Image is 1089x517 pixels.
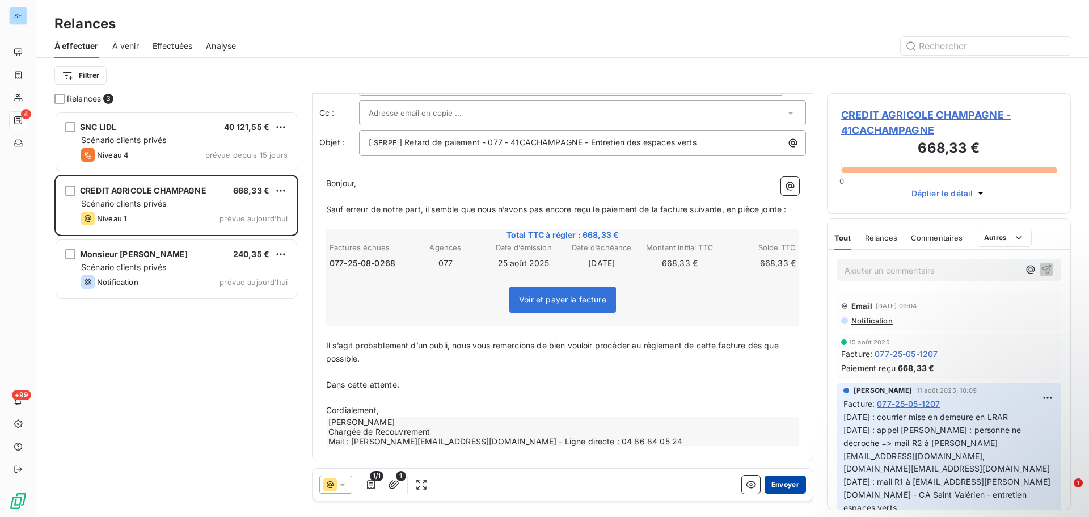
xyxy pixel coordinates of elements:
span: 077-25-08-0268 [330,258,395,269]
span: Il s’agit probablement d’un oubli, nous vous remercions de bien vouloir procéder au règlement de ... [326,341,781,363]
span: Paiement reçu [841,362,896,374]
span: À effectuer [54,40,99,52]
td: 668,33 € [719,257,796,270]
span: Scénario clients privés [81,262,166,272]
span: Niveau 4 [97,150,129,159]
span: CREDIT AGRICOLE CHAMPAGNE [80,186,206,195]
img: Logo LeanPay [9,492,27,510]
iframe: Intercom live chat [1050,478,1078,506]
span: Bonjour, [326,178,356,188]
span: [PERSON_NAME] [854,385,912,396]
span: Monsieur [PERSON_NAME] [80,249,188,259]
td: 25 août 2025 [485,257,562,270]
th: Date d’émission [485,242,562,254]
span: [DATE] 09:04 [876,302,917,309]
div: grid [54,111,298,517]
button: Déplier le détail [908,187,990,200]
span: 15 août 2025 [849,339,890,346]
span: SERPE [372,137,399,150]
span: Tout [834,233,851,242]
button: Envoyer [765,476,806,494]
span: À venir [112,40,139,52]
span: 077-25-05-1207 [877,398,940,410]
span: 1 [396,471,406,481]
th: Solde TTC [719,242,796,254]
span: 11 août 2025, 10:09 [917,387,977,394]
span: Déplier le détail [911,187,973,199]
span: 0 [839,176,844,186]
span: 668,33 € [233,186,269,195]
span: Voir et payer la facture [519,295,606,304]
button: Autres [977,229,1032,247]
span: prévue aujourd’hui [220,278,288,287]
th: Montant initial TTC [641,242,719,254]
th: Agences [407,242,484,254]
span: SNC LIDL [80,122,116,132]
iframe: Intercom notifications message [862,407,1089,486]
span: prévue aujourd’hui [220,214,288,223]
span: Scénario clients privés [81,135,166,145]
span: 077-25-05-1207 [875,348,938,360]
span: 240,35 € [233,249,269,259]
span: Cordialement, [326,405,379,415]
td: 077 [407,257,484,270]
span: +99 [12,390,31,400]
span: 4 [21,109,31,119]
span: Scénario clients privés [81,199,166,208]
input: Rechercher [901,37,1071,55]
div: SE [9,7,27,25]
span: Total TTC à régler : 668,33 € [328,229,797,241]
span: Objet : [319,137,345,147]
span: 3 [103,94,113,104]
h3: Relances [54,14,116,34]
span: Notification [97,278,138,287]
span: [ [369,137,372,147]
span: 668,33 € [898,362,934,374]
span: Facture : [843,398,875,410]
td: [DATE] [563,257,640,270]
span: Niveau 1 [97,214,126,223]
span: Effectuées [153,40,193,52]
span: Email [851,301,872,310]
span: Notification [850,316,893,325]
span: 1 [1074,478,1083,487]
span: Facture : [841,348,872,360]
span: Relances [865,233,897,242]
span: CREDIT AGRICOLE CHAMPAGNE - 41CACHAMPAGNE [841,107,1057,138]
span: 40 121,55 € [224,122,269,132]
button: Filtrer [54,66,107,85]
span: prévue depuis 15 jours [205,150,288,159]
span: Analyse [206,40,236,52]
span: Commentaires [911,233,963,242]
span: ] Retard de paiement - 077 - 41CACHAMPAGNE - Entretien des espaces verts [399,137,697,147]
span: Relances [67,93,101,104]
span: Dans cette attente. [326,380,399,389]
label: Cc : [319,107,359,119]
td: 668,33 € [641,257,719,270]
span: Sauf erreur de notre part, il semble que nous n’avons pas encore reçu le paiement de la facture s... [326,204,786,214]
span: 1/1 [370,471,383,481]
th: Date d’échéance [563,242,640,254]
h3: 668,33 € [841,138,1057,161]
th: Factures échues [329,242,406,254]
input: Adresse email en copie ... [369,104,491,121]
span: [DATE] : courrier mise en demeure en LRAR [DATE] : appel [PERSON_NAME] : personne ne décroche => ... [843,412,1050,512]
